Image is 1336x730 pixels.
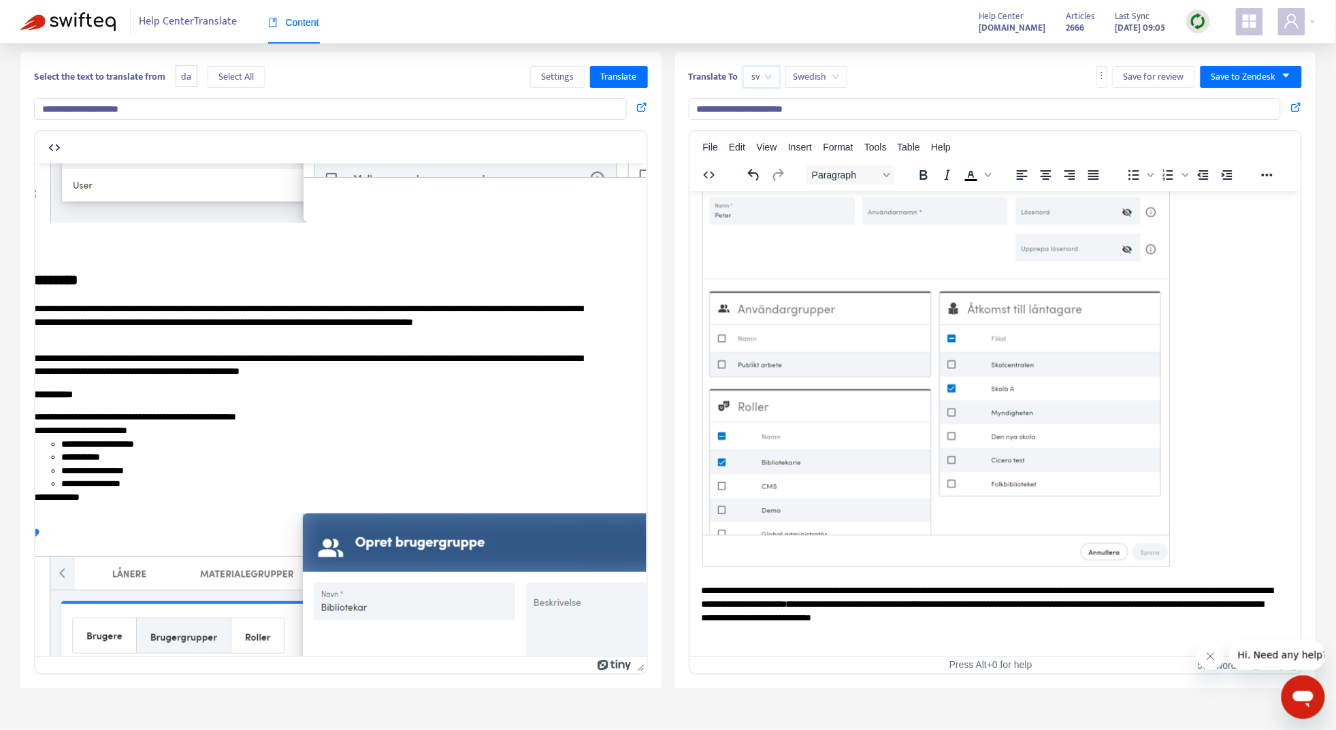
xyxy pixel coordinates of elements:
[979,9,1024,24] span: Help Center
[598,659,632,670] a: Powered by Tiny
[1113,66,1195,88] button: Save for review
[751,67,772,87] span: sv
[34,69,165,84] b: Select the text to translate from
[1097,71,1107,80] span: more
[1034,165,1058,185] button: Align center
[268,17,319,28] span: Content
[1284,13,1300,29] span: user
[1124,69,1184,84] span: Save for review
[218,69,254,84] span: Select All
[1201,66,1302,88] button: Save to Zendeskcaret-down
[1115,9,1150,24] span: Last Sync
[530,66,585,88] button: Settings
[590,66,648,88] button: Translate
[864,142,887,153] span: Tools
[268,18,278,27] span: book
[788,142,812,153] span: Insert
[824,142,853,153] span: Format
[1230,640,1325,670] iframe: Meddelande från företag
[794,67,839,87] span: Swedish
[1192,165,1215,185] button: Decrease indent
[176,65,197,88] span: da
[1115,20,1166,35] strong: [DATE] 09:05
[689,69,738,84] b: Translate To
[1282,71,1291,80] span: caret-down
[1122,165,1156,185] div: Bullet list
[140,9,238,35] span: Help Center Translate
[1082,165,1105,185] button: Justify
[1241,13,1258,29] span: appstore
[1066,9,1095,24] span: Articles
[1096,66,1107,88] button: more
[1157,165,1191,185] div: Numbered list
[1252,659,1286,670] a: Powered by Tiny
[20,12,116,31] img: Swifteq
[892,659,1090,671] div: Press Alt+0 for help
[8,10,98,20] span: Hi. Need any help?
[35,163,647,656] iframe: Rich Text Area
[1011,165,1034,185] button: Align left
[766,165,789,185] button: Redo
[960,165,994,185] div: Text color Black
[208,66,265,88] button: Select All
[1197,643,1224,670] iframe: Stäng meddelande
[1216,165,1239,185] button: Increase indent
[979,20,1046,35] a: [DOMAIN_NAME]
[690,191,1301,656] iframe: Rich Text Area
[1190,13,1207,30] img: sync.dc5367851b00ba804db3.png
[807,165,895,185] button: Block Paragraph
[912,165,935,185] button: Bold
[729,142,745,153] span: Edit
[1058,165,1081,185] button: Align right
[632,657,647,673] div: Press the Up and Down arrow keys to resize the editor.
[743,165,766,185] button: Undo
[1282,676,1325,719] iframe: Knapp för att öppna meddelandefönstret
[541,69,574,84] span: Settings
[757,142,777,153] span: View
[601,69,637,84] span: Translate
[812,170,879,180] span: Paragraph
[703,142,719,153] span: File
[898,142,920,153] span: Table
[1211,69,1276,84] span: Save to Zendesk
[936,165,959,185] button: Italic
[1256,165,1279,185] button: Reveal or hide additional toolbar items
[931,142,951,153] span: Help
[1066,20,1085,35] strong: 2666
